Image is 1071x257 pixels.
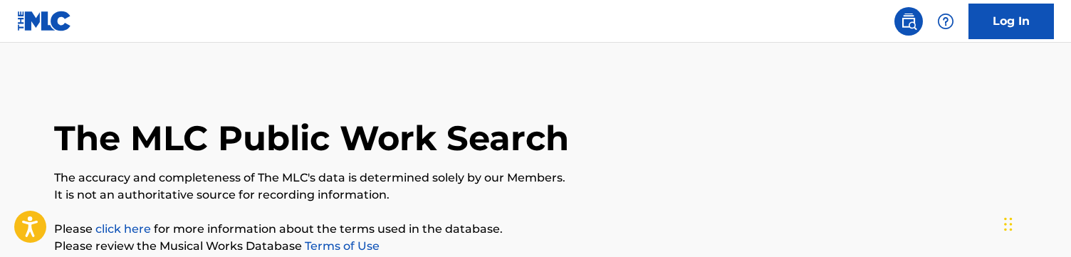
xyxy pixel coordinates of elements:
img: MLC Logo [17,11,72,31]
a: Log In [968,4,1054,39]
a: Terms of Use [302,239,380,253]
p: It is not an authoritative source for recording information. [54,187,1017,204]
p: The accuracy and completeness of The MLC's data is determined solely by our Members. [54,169,1017,187]
p: Please for more information about the terms used in the database. [54,221,1017,238]
a: Public Search [894,7,923,36]
p: Please review the Musical Works Database [54,238,1017,255]
img: search [900,13,917,30]
div: Help [931,7,960,36]
iframe: Chat Widget [1000,189,1071,257]
h1: The MLC Public Work Search [54,117,569,159]
div: Drag [1004,203,1013,246]
a: click here [95,222,151,236]
img: help [937,13,954,30]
